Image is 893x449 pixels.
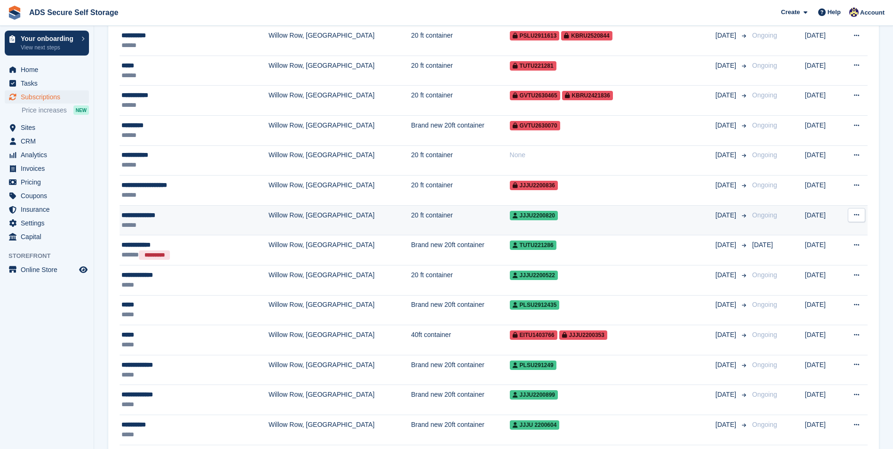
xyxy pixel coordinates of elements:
[5,189,89,202] a: menu
[411,385,509,415] td: Brand new 20ft container
[73,105,89,115] div: NEW
[510,91,560,100] span: gvtu2630465
[561,31,612,40] span: kbru2520844
[5,203,89,216] a: menu
[716,240,738,250] span: [DATE]
[268,115,411,145] td: Willow Row, [GEOGRAPHIC_DATA]
[21,189,77,202] span: Coupons
[411,355,509,385] td: Brand new 20ft container
[21,121,77,134] span: Sites
[5,263,89,276] a: menu
[411,115,509,145] td: Brand new 20ft container
[805,56,841,86] td: [DATE]
[21,176,77,189] span: Pricing
[268,56,411,86] td: Willow Row, [GEOGRAPHIC_DATA]
[716,210,738,220] span: [DATE]
[21,263,77,276] span: Online Store
[752,391,777,398] span: Ongoing
[752,271,777,279] span: Ongoing
[752,121,777,129] span: Ongoing
[510,181,558,190] span: JJJU2200836
[510,150,716,160] div: None
[5,148,89,161] a: menu
[21,216,77,230] span: Settings
[752,32,777,39] span: Ongoing
[411,325,509,355] td: 40ft container
[805,325,841,355] td: [DATE]
[411,265,509,295] td: 20 ft container
[268,26,411,56] td: Willow Row, [GEOGRAPHIC_DATA]
[5,135,89,148] a: menu
[828,8,841,17] span: Help
[21,162,77,175] span: Invoices
[22,106,67,115] span: Price increases
[411,26,509,56] td: 20 ft container
[21,203,77,216] span: Insurance
[510,271,558,280] span: jjju2200522
[5,77,89,90] a: menu
[8,6,22,20] img: stora-icon-8386f47178a22dfd0bd8f6a31ec36ba5ce8667c1dd55bd0f319d3a0aa187defe.svg
[8,251,94,261] span: Storefront
[716,360,738,370] span: [DATE]
[268,325,411,355] td: Willow Row, [GEOGRAPHIC_DATA]
[716,120,738,130] span: [DATE]
[805,205,841,235] td: [DATE]
[268,205,411,235] td: Willow Row, [GEOGRAPHIC_DATA]
[860,8,885,17] span: Account
[510,61,556,71] span: TUTU221281
[21,43,77,52] p: View next steps
[805,265,841,295] td: [DATE]
[510,211,558,220] span: jjju2200820
[510,241,556,250] span: TUTU221286
[805,415,841,445] td: [DATE]
[559,330,607,340] span: JJJU2200353
[21,148,77,161] span: Analytics
[752,181,777,189] span: Ongoing
[411,295,509,325] td: Brand new 20ft container
[510,31,560,40] span: pslu2911613
[268,385,411,415] td: Willow Row, [GEOGRAPHIC_DATA]
[805,235,841,265] td: [DATE]
[411,145,509,176] td: 20 ft container
[5,63,89,76] a: menu
[411,86,509,116] td: 20 ft container
[752,151,777,159] span: Ongoing
[5,90,89,104] a: menu
[510,330,557,340] span: EITU1403766
[25,5,122,20] a: ADS Secure Self Storage
[716,90,738,100] span: [DATE]
[805,115,841,145] td: [DATE]
[716,61,738,71] span: [DATE]
[805,385,841,415] td: [DATE]
[752,91,777,99] span: Ongoing
[716,330,738,340] span: [DATE]
[716,150,738,160] span: [DATE]
[716,180,738,190] span: [DATE]
[268,295,411,325] td: Willow Row, [GEOGRAPHIC_DATA]
[21,77,77,90] span: Tasks
[716,390,738,400] span: [DATE]
[752,331,777,338] span: Ongoing
[805,295,841,325] td: [DATE]
[805,145,841,176] td: [DATE]
[268,235,411,265] td: Willow Row, [GEOGRAPHIC_DATA]
[510,121,560,130] span: gvtu2630070
[716,31,738,40] span: [DATE]
[21,35,77,42] p: Your onboarding
[562,91,613,100] span: kbru2421836
[510,300,560,310] span: PLSU2912435
[510,420,560,430] span: JJJU 2200604
[5,31,89,56] a: Your onboarding View next steps
[411,56,509,86] td: 20 ft container
[752,241,773,249] span: [DATE]
[805,26,841,56] td: [DATE]
[716,300,738,310] span: [DATE]
[510,390,558,400] span: JJJU2200899
[21,63,77,76] span: Home
[5,230,89,243] a: menu
[268,86,411,116] td: Willow Row, [GEOGRAPHIC_DATA]
[5,216,89,230] a: menu
[5,121,89,134] a: menu
[21,135,77,148] span: CRM
[849,8,859,17] img: Jay Ball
